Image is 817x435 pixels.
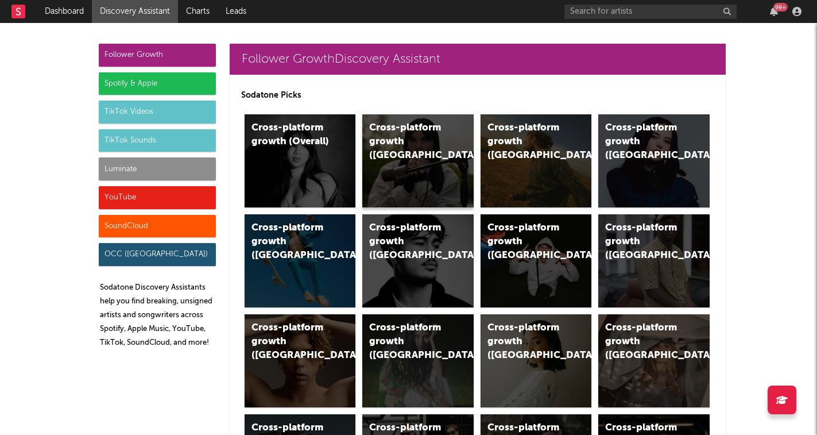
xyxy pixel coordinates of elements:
[362,114,474,207] a: Cross-platform growth ([GEOGRAPHIC_DATA])
[99,157,216,180] div: Luminate
[487,221,566,263] div: Cross-platform growth ([GEOGRAPHIC_DATA]/GSA)
[99,129,216,152] div: TikTok Sounds
[245,214,356,307] a: Cross-platform growth ([GEOGRAPHIC_DATA])
[598,114,710,207] a: Cross-platform growth ([GEOGRAPHIC_DATA])
[99,215,216,238] div: SoundCloud
[369,321,447,363] div: Cross-platform growth ([GEOGRAPHIC_DATA])
[99,101,216,124] div: TikTok Videos
[230,44,726,75] a: Follower GrowthDiscovery Assistant
[362,314,474,407] a: Cross-platform growth ([GEOGRAPHIC_DATA])
[245,114,356,207] a: Cross-platform growth (Overall)
[251,321,330,363] div: Cross-platform growth ([GEOGRAPHIC_DATA])
[241,88,714,102] p: Sodatone Picks
[605,221,683,263] div: Cross-platform growth ([GEOGRAPHIC_DATA])
[251,221,330,263] div: Cross-platform growth ([GEOGRAPHIC_DATA])
[605,321,683,363] div: Cross-platform growth ([GEOGRAPHIC_DATA])
[362,214,474,307] a: Cross-platform growth ([GEOGRAPHIC_DATA])
[564,5,737,19] input: Search for artists
[251,121,330,149] div: Cross-platform growth (Overall)
[487,121,566,163] div: Cross-platform growth ([GEOGRAPHIC_DATA])
[99,243,216,266] div: OCC ([GEOGRAPHIC_DATA])
[369,221,447,263] div: Cross-platform growth ([GEOGRAPHIC_DATA])
[773,3,788,11] div: 99 +
[481,114,592,207] a: Cross-platform growth ([GEOGRAPHIC_DATA])
[605,121,683,163] div: Cross-platform growth ([GEOGRAPHIC_DATA])
[369,121,447,163] div: Cross-platform growth ([GEOGRAPHIC_DATA])
[598,214,710,307] a: Cross-platform growth ([GEOGRAPHIC_DATA])
[481,314,592,407] a: Cross-platform growth ([GEOGRAPHIC_DATA])
[487,321,566,363] div: Cross-platform growth ([GEOGRAPHIC_DATA])
[481,214,592,307] a: Cross-platform growth ([GEOGRAPHIC_DATA]/GSA)
[598,314,710,407] a: Cross-platform growth ([GEOGRAPHIC_DATA])
[99,186,216,209] div: YouTube
[99,72,216,95] div: Spotify & Apple
[245,314,356,407] a: Cross-platform growth ([GEOGRAPHIC_DATA])
[100,281,216,350] p: Sodatone Discovery Assistants help you find breaking, unsigned artists and songwriters across Spo...
[99,44,216,67] div: Follower Growth
[770,7,778,16] button: 99+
